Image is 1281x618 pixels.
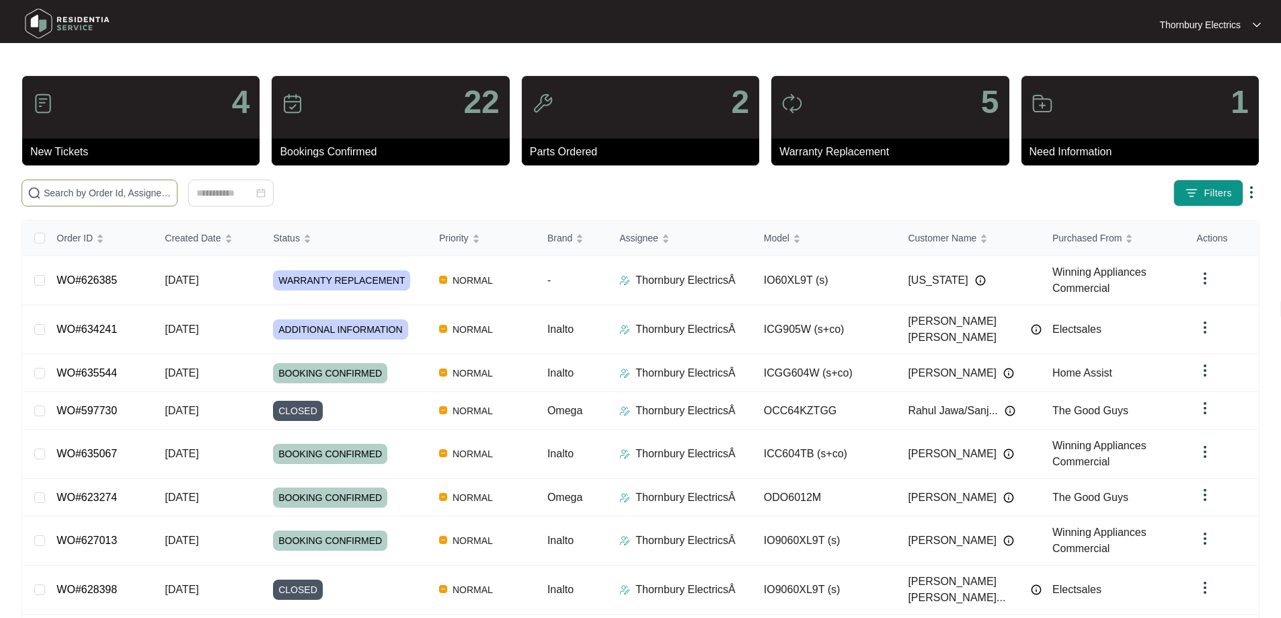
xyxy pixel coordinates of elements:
[56,231,93,245] span: Order ID
[56,448,117,459] a: WO#635067
[609,221,753,256] th: Assignee
[547,448,574,459] span: Inalto
[532,93,553,114] img: icon
[1052,231,1122,245] span: Purchased From
[1052,323,1101,335] span: Electsales
[537,221,609,256] th: Brand
[619,324,630,335] img: Assigner Icon
[897,221,1042,256] th: Customer Name
[1003,368,1014,379] img: Info icon
[447,365,498,381] span: NORMAL
[753,479,898,516] td: ODO6012M
[1031,324,1042,335] img: Info icon
[56,492,117,503] a: WO#623274
[439,585,447,593] img: Vercel Logo
[282,93,303,114] img: icon
[619,584,630,595] img: Assigner Icon
[908,313,1024,346] span: [PERSON_NAME] [PERSON_NAME]
[635,365,736,381] p: Thornbury ElectricsÂ
[46,221,154,256] th: Order ID
[439,406,447,414] img: Vercel Logo
[20,3,114,44] img: residentia service logo
[273,444,387,464] span: BOOKING CONFIRMED
[753,566,898,615] td: IO9060XL9T (s)
[635,582,736,598] p: Thornbury ElectricsÂ
[908,446,997,462] span: [PERSON_NAME]
[463,86,499,118] p: 22
[908,272,968,288] span: [US_STATE]
[635,321,736,338] p: Thornbury ElectricsÂ
[1185,186,1198,200] img: filter icon
[273,319,407,340] span: ADDITIONAL INFORMATION
[619,368,630,379] img: Assigner Icon
[1159,18,1241,32] p: Thornbury Electrics
[1052,440,1147,467] span: Winning Appliances Commercial
[1243,184,1259,200] img: dropdown arrow
[165,535,198,546] span: [DATE]
[1197,319,1213,336] img: dropdown arrow
[1052,405,1128,416] span: The Good Guys
[908,533,997,549] span: [PERSON_NAME]
[273,488,387,508] span: BOOKING CONFIRMED
[273,531,387,551] span: BOOKING CONFIRMED
[635,490,736,506] p: Thornbury ElectricsÂ
[1030,144,1259,160] p: Need Information
[1052,266,1147,294] span: Winning Appliances Commercial
[547,535,574,546] span: Inalto
[447,403,498,419] span: NORMAL
[975,275,986,286] img: Info icon
[439,231,469,245] span: Priority
[1052,492,1128,503] span: The Good Guys
[1003,492,1014,503] img: Info icon
[1186,221,1258,256] th: Actions
[439,276,447,284] img: Vercel Logo
[764,231,789,245] span: Model
[753,392,898,430] td: OCC64KZTGG
[439,449,447,457] img: Vercel Logo
[530,144,759,160] p: Parts Ordered
[273,363,387,383] span: BOOKING CONFIRMED
[781,93,803,114] img: icon
[165,448,198,459] span: [DATE]
[908,403,997,419] span: Rahul Jawa/Sanj...
[32,93,54,114] img: icon
[1003,449,1014,459] img: Info icon
[1204,186,1232,200] span: Filters
[1197,531,1213,547] img: dropdown arrow
[165,231,221,245] span: Created Date
[273,231,300,245] span: Status
[30,144,260,160] p: New Tickets
[908,574,1024,606] span: [PERSON_NAME] [PERSON_NAME]...
[619,405,630,416] img: Assigner Icon
[154,221,262,256] th: Created Date
[56,367,117,379] a: WO#635544
[1042,221,1186,256] th: Purchased From
[232,86,250,118] p: 4
[1003,535,1014,546] img: Info icon
[447,490,498,506] span: NORMAL
[1031,584,1042,595] img: Info icon
[56,323,117,335] a: WO#634241
[28,186,41,200] img: search-icon
[439,325,447,333] img: Vercel Logo
[165,367,198,379] span: [DATE]
[165,584,198,595] span: [DATE]
[547,492,582,503] span: Omega
[428,221,537,256] th: Priority
[56,405,117,416] a: WO#597730
[280,144,509,160] p: Bookings Confirmed
[753,516,898,566] td: IO9060XL9T (s)
[273,270,410,291] span: WARRANTY REPLACEMENT
[981,86,999,118] p: 5
[439,536,447,544] img: Vercel Logo
[547,405,582,416] span: Omega
[1253,22,1261,28] img: dropdown arrow
[1197,270,1213,286] img: dropdown arrow
[56,584,117,595] a: WO#628398
[635,533,736,549] p: Thornbury ElectricsÂ
[1197,580,1213,596] img: dropdown arrow
[439,493,447,501] img: Vercel Logo
[447,272,498,288] span: NORMAL
[165,274,198,286] span: [DATE]
[1052,527,1147,554] span: Winning Appliances Commercial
